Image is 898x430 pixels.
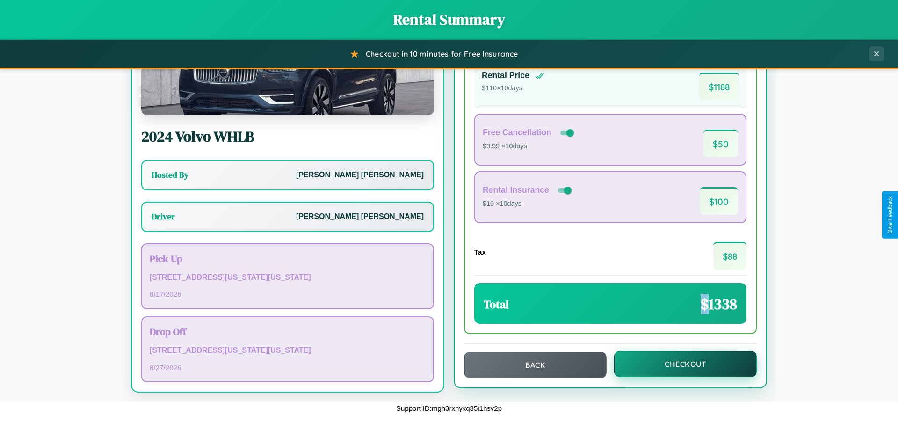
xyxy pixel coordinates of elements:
h3: Pick Up [150,252,426,265]
span: $ 1338 [701,294,737,314]
span: $ 1188 [699,73,739,100]
span: $ 88 [713,242,746,270]
h3: Total [484,297,509,312]
p: $ 110 × 10 days [482,82,544,95]
div: Give Feedback [887,196,893,234]
p: $10 × 10 days [483,198,573,210]
button: Checkout [614,351,757,377]
p: [STREET_ADDRESS][US_STATE][US_STATE] [150,271,426,284]
p: $3.99 × 10 days [483,140,576,153]
p: 8 / 27 / 2026 [150,361,426,374]
p: [PERSON_NAME] [PERSON_NAME] [296,210,424,224]
p: 8 / 17 / 2026 [150,288,426,300]
h4: Rental Insurance [483,185,549,195]
button: Back [464,352,607,378]
span: $ 100 [700,187,738,215]
span: Checkout in 10 minutes for Free Insurance [366,49,518,58]
span: $ 50 [703,130,738,157]
h3: Drop Off [150,325,426,338]
h3: Hosted By [152,169,188,181]
h4: Tax [474,248,486,256]
p: [STREET_ADDRESS][US_STATE][US_STATE] [150,344,426,357]
h3: Driver [152,211,175,222]
p: [PERSON_NAME] [PERSON_NAME] [296,168,424,182]
h2: 2024 Volvo WHLB [141,126,434,147]
h1: Rental Summary [9,9,889,30]
p: Support ID: mgh3rxnykq35i1hsv2p [396,402,502,415]
h4: Free Cancellation [483,128,551,138]
h4: Rental Price [482,71,529,80]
